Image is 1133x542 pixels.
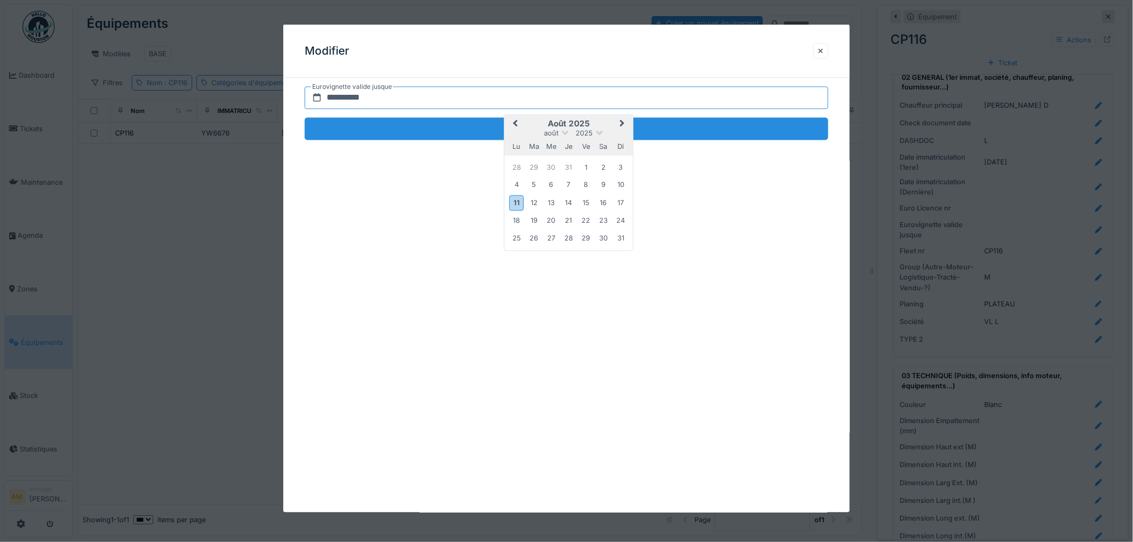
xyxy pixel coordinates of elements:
[596,195,611,210] div: Choose samedi 16 août 2025
[544,195,558,210] div: Choose mercredi 13 août 2025
[579,195,593,210] div: Choose vendredi 15 août 2025
[504,119,633,129] h2: août 2025
[508,159,630,247] div: Month août, 2025
[596,160,611,175] div: Choose samedi 2 août 2025
[527,231,541,245] div: Choose mardi 26 août 2025
[527,139,541,154] div: mardi
[311,81,393,93] label: Eurovignette valide jusque
[509,195,524,210] div: Choose lundi 11 août 2025
[527,195,541,210] div: Choose mardi 12 août 2025
[596,139,611,154] div: samedi
[614,195,628,210] div: Choose dimanche 17 août 2025
[614,139,628,154] div: dimanche
[544,160,558,175] div: Choose mercredi 30 juillet 2025
[509,214,524,228] div: Choose lundi 18 août 2025
[576,130,593,138] span: 2025
[562,160,576,175] div: Choose jeudi 31 juillet 2025
[527,214,541,228] div: Choose mardi 19 août 2025
[527,178,541,192] div: Choose mardi 5 août 2025
[544,214,558,228] div: Choose mercredi 20 août 2025
[509,178,524,192] div: Choose lundi 4 août 2025
[579,160,593,175] div: Choose vendredi 1 août 2025
[527,160,541,175] div: Choose mardi 29 juillet 2025
[545,130,559,138] span: août
[305,44,349,58] h3: Modifier
[509,139,524,154] div: lundi
[579,178,593,192] div: Choose vendredi 8 août 2025
[579,214,593,228] div: Choose vendredi 22 août 2025
[544,231,558,245] div: Choose mercredi 27 août 2025
[614,178,628,192] div: Choose dimanche 10 août 2025
[544,139,558,154] div: mercredi
[562,139,576,154] div: jeudi
[562,214,576,228] div: Choose jeudi 21 août 2025
[615,116,632,133] button: Next Month
[544,178,558,192] div: Choose mercredi 6 août 2025
[596,178,611,192] div: Choose samedi 9 août 2025
[596,231,611,245] div: Choose samedi 30 août 2025
[579,231,593,245] div: Choose vendredi 29 août 2025
[614,214,628,228] div: Choose dimanche 24 août 2025
[509,231,524,245] div: Choose lundi 25 août 2025
[562,231,576,245] div: Choose jeudi 28 août 2025
[505,116,523,133] button: Previous Month
[614,160,628,175] div: Choose dimanche 3 août 2025
[596,214,611,228] div: Choose samedi 23 août 2025
[509,160,524,175] div: Choose lundi 28 juillet 2025
[562,178,576,192] div: Choose jeudi 7 août 2025
[562,195,576,210] div: Choose jeudi 14 août 2025
[614,231,628,245] div: Choose dimanche 31 août 2025
[579,139,593,154] div: vendredi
